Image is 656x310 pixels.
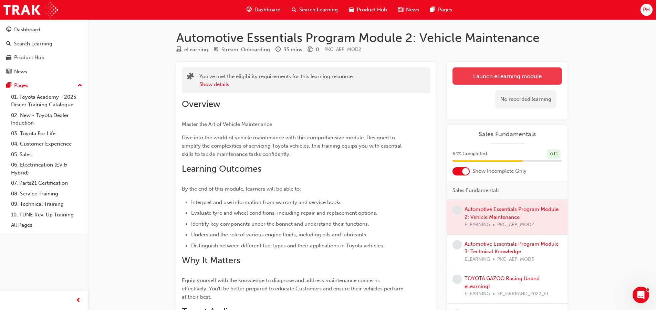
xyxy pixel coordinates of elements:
a: TOYOTA GAZOO Racing (brand eLearning) [465,275,540,289]
a: car-iconProduct Hub [343,3,393,17]
span: guage-icon [247,6,252,14]
a: 02. New - Toyota Dealer Induction [8,110,85,128]
a: pages-iconPages [425,3,458,17]
span: up-icon [77,81,82,90]
div: Product Hub [14,54,44,62]
span: Interpret and use information from warranty and service books. [191,199,343,205]
div: No recorded learning [495,90,556,108]
a: Search Learning [3,38,85,50]
div: Search Learning [14,40,52,48]
a: Dashboard [3,23,85,36]
span: 64 % Completed [452,150,487,158]
button: PH [641,4,653,16]
div: News [14,68,27,76]
span: Master the Art of Vehicle Maintenance [182,121,272,127]
span: Learning resource code [324,46,361,52]
div: Price [308,45,319,54]
span: Dive into the world of vehicle maintenance with this comprehensive module. Designed to simplify t... [182,135,403,157]
span: Product Hub [357,6,387,14]
div: Pages [14,82,28,89]
span: pages-icon [6,83,11,89]
a: News [3,65,85,78]
a: 01. Toyota Academy - 2025 Dealer Training Catalogue [8,92,85,110]
div: Dashboard [14,26,40,34]
span: clock-icon [275,47,281,53]
a: Product Hub [3,51,85,64]
span: Learning Outcomes [182,163,261,174]
span: guage-icon [6,27,11,33]
a: 06. Electrification (EV & Hybrid) [8,160,85,178]
a: Automotive Essentials Program Module 3: Technical Knowledge [465,241,559,255]
span: search-icon [292,6,296,14]
span: money-icon [308,47,313,53]
span: PKC_AEP_MOD3 [497,256,534,264]
div: You've met the eligibility requirements for this learning resource. [199,73,354,88]
button: Pages [3,79,85,92]
span: puzzle-icon [187,73,194,81]
iframe: Intercom live chat [633,287,649,303]
span: search-icon [6,41,11,47]
span: car-icon [349,6,354,14]
a: search-iconSearch Learning [286,3,343,17]
a: Sales Fundamentals [452,130,562,138]
div: Stream: Onboarding [221,46,270,54]
span: pages-icon [430,6,435,14]
a: 08. Service Training [8,189,85,199]
span: learningRecordVerb_NONE-icon [452,275,462,284]
span: learningRecordVerb_NONE-icon [452,240,462,249]
div: 7 / 11 [547,149,561,159]
span: Equip yourself with the knowledge to diagnose and address maintenance concerns effectively. You'l... [182,277,405,300]
span: PH [643,6,650,14]
span: learningRecordVerb_NONE-icon [452,205,462,215]
span: prev-icon [76,296,81,305]
span: car-icon [6,55,11,61]
div: Stream [214,45,270,54]
span: Show Incomplete Only [472,167,527,175]
span: Distinguish between different fuel types and their applications in Toyota vehicles. [191,243,384,249]
span: SP_GRBRAND_2022_EL [497,290,549,298]
button: Show details [199,81,229,88]
span: target-icon [214,47,219,53]
span: Overview [182,99,220,109]
span: news-icon [6,69,11,75]
div: Type [176,45,208,54]
span: ELEARNING [465,290,490,298]
span: Evaluate tyre and wheel conditions, including repair and replacement options. [191,210,377,216]
span: Pages [438,6,452,14]
a: Launch eLearning module [452,67,562,85]
span: learningResourceType_ELEARNING-icon [176,47,181,53]
a: news-iconNews [393,3,425,17]
a: All Pages [8,220,85,231]
span: Sales Fundamentals [452,186,500,194]
a: 05. Sales [8,149,85,160]
div: 35 mins [283,46,302,54]
a: guage-iconDashboard [241,3,286,17]
button: DashboardSearch LearningProduct HubNews [3,22,85,79]
div: Duration [275,45,302,54]
span: news-icon [398,6,403,14]
div: 0 [316,46,319,54]
img: Trak [3,2,58,18]
span: ELEARNING [465,256,490,264]
span: By the end of this module, learners will be able to: [182,186,301,192]
a: 04. Customer Experience [8,139,85,149]
a: 10. TUNE Rev-Up Training [8,210,85,220]
span: Identify key components under the bonnet and understand their functions. [191,221,369,227]
a: 09. Technical Training [8,199,85,210]
span: Understand the role of various engine fluids, including oils and lubricants. [191,232,367,238]
span: Dashboard [254,6,281,14]
span: News [406,6,419,14]
h1: Automotive Essentials Program Module 2: Vehicle Maintenance [176,30,568,45]
div: eLearning [184,46,208,54]
a: 03. Toyota For Life [8,128,85,139]
span: Search Learning [299,6,338,14]
span: Why It Matters [182,255,240,266]
a: 07. Parts21 Certification [8,178,85,189]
